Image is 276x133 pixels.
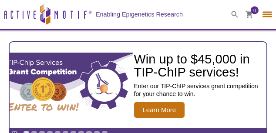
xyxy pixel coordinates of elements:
img: TIP-ChIP Services Grant Competition [2,53,133,118]
p: Enter our TIP-ChIP services grant competition for your chance to win. [134,82,263,98]
span: Learn More [134,102,185,118]
h2: Enabling Epigenetics Research [96,10,183,18]
a: 0 [246,11,253,20]
h2: Win up to $45,000 in TIP-ChIP services! [134,53,263,79]
span: 0 [253,7,256,14]
a: TIP-ChIP Services Grant Competition Win up to $45,000 in TIP-ChIP services! Enter our TIP-ChIP se... [10,42,266,128]
article: TIP-ChIP Services Grant Competition [10,42,266,128]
